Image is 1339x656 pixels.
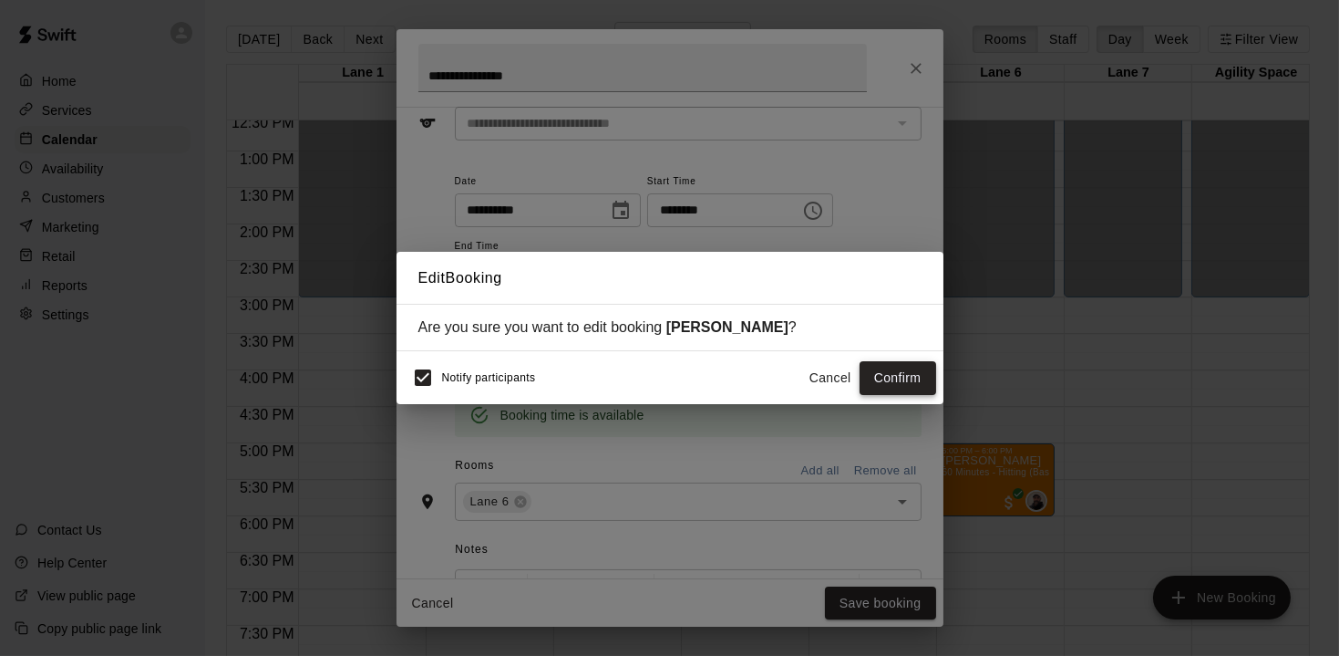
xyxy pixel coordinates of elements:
[801,361,860,395] button: Cancel
[666,319,788,335] strong: [PERSON_NAME]
[397,252,943,305] h2: Edit Booking
[442,372,536,385] span: Notify participants
[418,319,922,336] div: Are you sure you want to edit booking ?
[860,361,936,395] button: Confirm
